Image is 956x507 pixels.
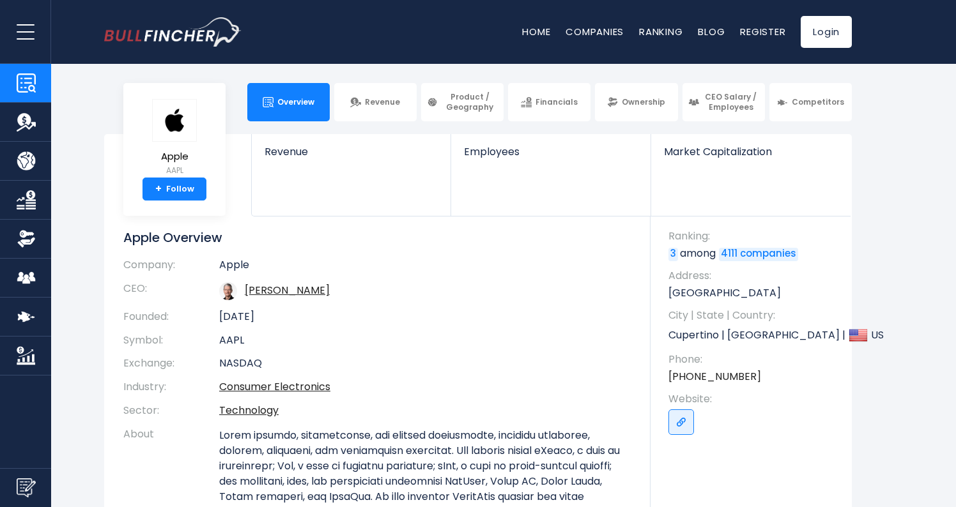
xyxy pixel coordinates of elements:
th: Symbol: [123,329,219,352]
a: Login [801,16,852,48]
th: CEO: [123,277,219,305]
p: among [668,246,839,261]
small: AAPL [152,165,197,176]
a: Register [740,25,785,38]
a: Home [522,25,550,38]
span: Website: [668,392,839,406]
th: Sector: [123,399,219,423]
a: Financials [508,83,590,121]
a: 3 [668,248,678,261]
a: Employees [451,134,650,179]
th: Industry: [123,375,219,399]
th: Founded: [123,305,219,329]
span: Competitors [792,97,844,107]
a: Ranking [639,25,682,38]
a: Go to link [668,409,694,435]
td: AAPL [219,329,631,352]
td: [DATE] [219,305,631,329]
td: NASDAQ [219,352,631,375]
span: Address: [668,269,839,283]
span: Financials [536,97,578,107]
a: Consumer Electronics [219,379,330,394]
a: Ownership [595,83,677,121]
a: Competitors [769,83,852,121]
img: bullfincher logo [104,17,242,47]
span: Apple [152,151,197,162]
span: City | State | Country: [668,308,839,322]
a: Revenue [252,134,451,179]
p: [GEOGRAPHIC_DATA] [668,286,839,300]
a: Product / Geography [421,83,504,121]
span: Overview [277,97,314,107]
img: Ownership [17,229,36,248]
td: Apple [219,259,631,277]
a: Go to homepage [104,17,242,47]
a: Overview [247,83,330,121]
a: Blog [698,25,725,38]
p: Cupertino | [GEOGRAPHIC_DATA] | US [668,326,839,345]
span: Revenue [365,97,400,107]
span: Market Capitalization [664,146,838,158]
strong: + [155,183,162,195]
a: +Follow [143,178,206,201]
span: Revenue [265,146,438,158]
a: Technology [219,403,279,418]
span: Employees [464,146,637,158]
span: Ownership [622,97,665,107]
span: Ranking: [668,229,839,243]
img: tim-cook.jpg [219,282,237,300]
a: 4111 companies [719,248,798,261]
a: [PHONE_NUMBER] [668,370,761,384]
a: Apple AAPL [151,98,197,178]
a: CEO Salary / Employees [682,83,765,121]
span: Phone: [668,352,839,367]
a: Revenue [334,83,417,121]
a: Market Capitalization [651,134,851,179]
a: ceo [245,283,330,298]
span: Product / Geography [442,92,498,112]
th: Exchange: [123,352,219,375]
a: Companies [566,25,624,38]
h1: Apple Overview [123,229,631,246]
span: CEO Salary / Employees [703,92,759,112]
th: Company: [123,259,219,277]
